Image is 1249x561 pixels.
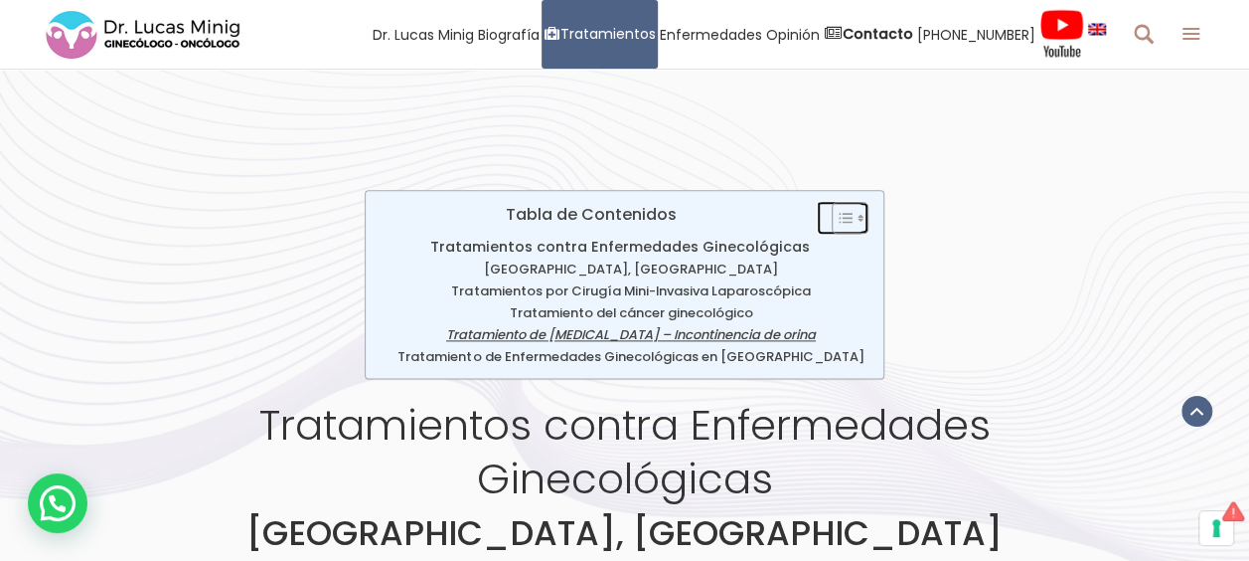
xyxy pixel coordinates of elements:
[506,203,677,226] p: Tabla de Contenidos
[28,473,87,533] div: WhatsApp contact
[660,23,762,46] span: Enfermedades
[766,23,820,46] span: Opinión
[175,399,1073,506] h1: Tratamientos contra Enfermedades Ginecológicas
[373,23,474,46] span: Dr. Lucas Minig
[560,23,656,46] span: Tratamientos
[509,303,752,324] a: Tratamiento del cáncer ginecológico
[843,24,913,44] strong: Contacto
[175,506,1073,560] h2: [GEOGRAPHIC_DATA], [GEOGRAPHIC_DATA]
[484,260,778,280] a: [GEOGRAPHIC_DATA], [GEOGRAPHIC_DATA]
[478,23,540,46] span: Biografía
[429,236,809,259] a: Tratamientos contra Enfermedades Ginecológicas
[451,281,810,302] a: Tratamientos por Cirugía Mini-Invasiva Laparoscópica
[1039,9,1084,59] img: Videos Youtube Ginecología
[917,23,1035,46] span: [PHONE_NUMBER]
[817,201,863,235] a: Toggle Table of Content
[1088,23,1106,35] img: language english
[397,347,863,368] a: Tratamiento de Enfermedades Ginecológicas en [GEOGRAPHIC_DATA]
[446,325,816,346] a: Tratamiento de [MEDICAL_DATA] – Incontinencia de orina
